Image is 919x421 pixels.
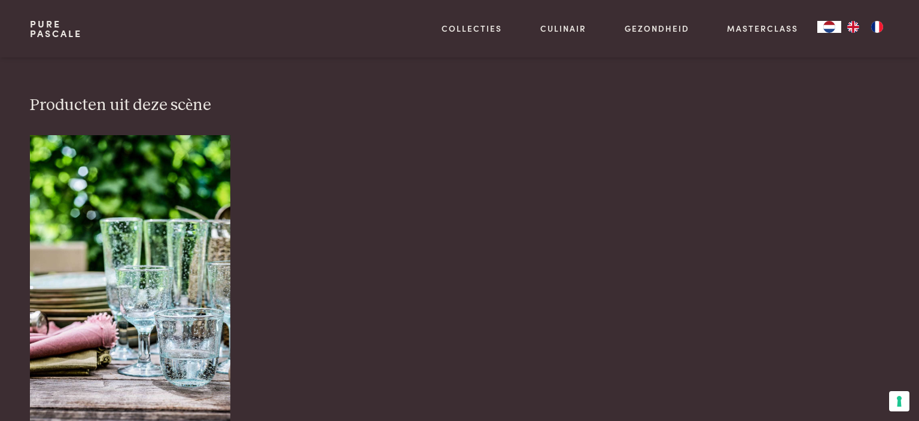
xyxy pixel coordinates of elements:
[30,19,82,38] a: PurePascale
[817,21,841,33] a: NL
[540,22,586,35] a: Culinair
[889,391,909,411] button: Uw voorkeuren voor toestemming voor trackingtechnologieën
[817,21,841,33] div: Language
[625,22,689,35] a: Gezondheid
[442,22,502,35] a: Collecties
[727,22,798,35] a: Masterclass
[841,21,865,33] a: EN
[865,21,889,33] a: FR
[841,21,889,33] ul: Language list
[30,95,211,116] h2: Producten uit deze scène
[817,21,889,33] aside: Language selected: Nederlands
